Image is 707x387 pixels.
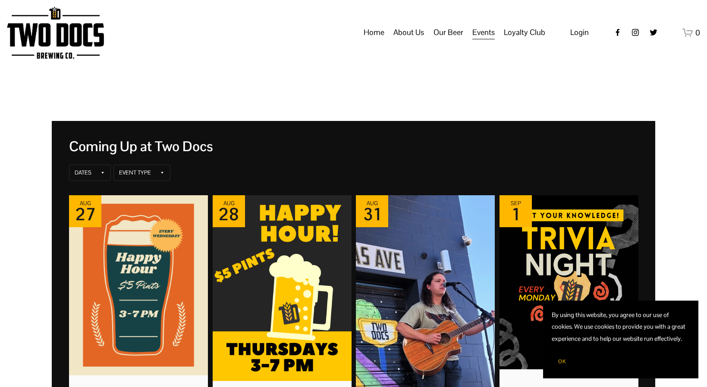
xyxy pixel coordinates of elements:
[613,28,622,37] a: Facebook
[363,206,381,222] div: 31
[218,206,239,222] div: 28
[75,206,95,222] div: 27
[7,6,104,59] img: Two Docs Brewing Co.
[504,25,545,40] span: Loyalty Club
[364,24,384,41] a: Home
[570,25,589,40] a: Login
[500,195,532,227] div: Event date: September 01
[75,200,95,206] div: Aug
[682,27,700,38] a: 0 items in cart
[434,25,463,40] span: Our Beer
[213,195,352,381] img: Picture for 'Happy Hour' event
[69,138,638,155] div: Coming Up at Two Docs
[119,169,151,176] div: Event Type
[472,25,495,40] span: Events
[500,195,638,369] img: Picture for 'TRIVIA NIGHT' event
[472,24,495,41] a: folder dropdown
[75,169,91,176] div: Dates
[543,301,698,378] section: Cookie banner
[631,28,640,37] a: instagram-unauth
[552,353,572,370] button: OK
[434,24,463,41] a: folder dropdown
[649,28,658,37] a: twitter-unauth
[69,195,101,227] div: Event date: August 27
[363,200,381,206] div: Aug
[695,28,700,38] span: 0
[393,24,424,41] a: folder dropdown
[69,195,208,375] img: Picture for 'Happy Hour' event
[356,195,388,227] div: Event date: August 31
[393,25,424,40] span: About Us
[504,24,545,41] a: folder dropdown
[508,200,523,206] div: Sep
[552,309,690,345] p: By using this website, you agree to our use of cookies. We use cookies to provide you with a grea...
[213,195,245,227] div: Event date: August 28
[508,206,523,222] div: 1
[218,200,239,206] div: Aug
[558,358,566,365] span: OK
[570,27,589,37] span: Login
